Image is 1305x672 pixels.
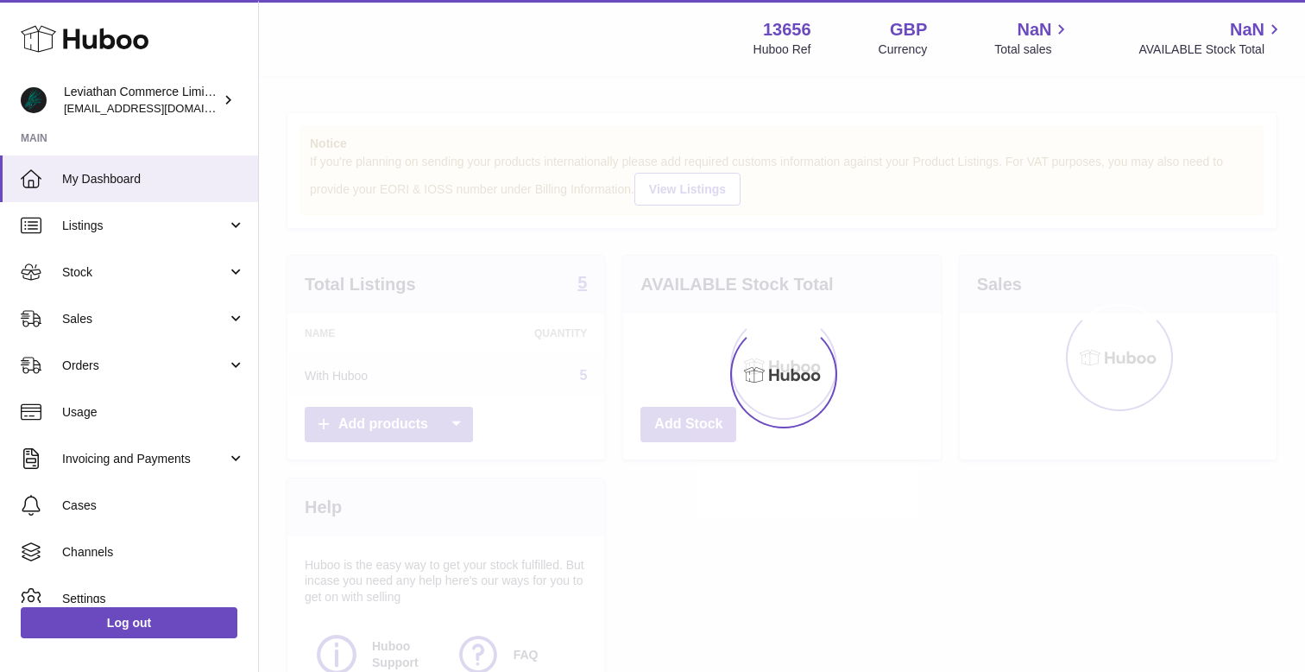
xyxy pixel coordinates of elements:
div: Leviathan Commerce Limited [64,84,219,117]
span: Stock [62,264,227,281]
span: Sales [62,311,227,327]
span: Channels [62,544,245,561]
span: Invoicing and Payments [62,451,227,467]
span: Cases [62,498,245,514]
img: internalAdmin-13656@internal.huboo.com [21,87,47,113]
a: NaN AVAILABLE Stock Total [1138,18,1284,58]
span: NaN [1017,18,1051,41]
strong: 13656 [763,18,811,41]
a: Log out [21,607,237,638]
span: Orders [62,358,227,374]
span: [EMAIL_ADDRESS][DOMAIN_NAME] [64,101,254,115]
span: Usage [62,404,245,421]
span: Total sales [994,41,1071,58]
div: Currency [879,41,928,58]
span: Settings [62,591,245,607]
span: AVAILABLE Stock Total [1138,41,1284,58]
span: Listings [62,218,227,234]
a: NaN Total sales [994,18,1071,58]
div: Huboo Ref [753,41,811,58]
strong: GBP [890,18,927,41]
span: NaN [1230,18,1264,41]
span: My Dashboard [62,171,245,187]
